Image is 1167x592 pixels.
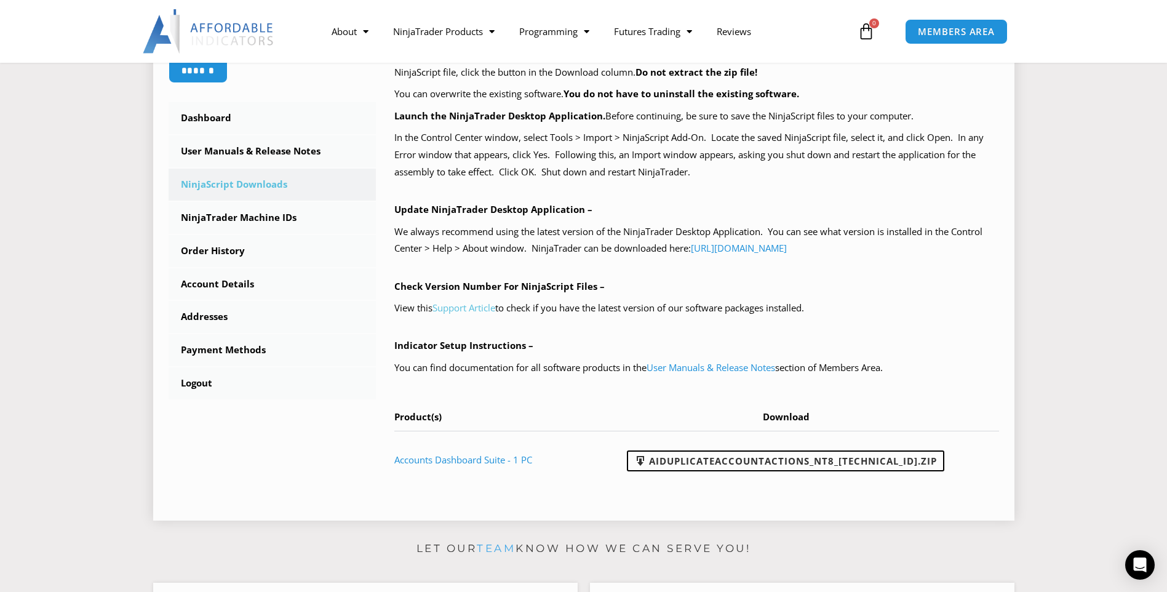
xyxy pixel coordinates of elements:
[763,410,810,423] span: Download
[394,359,999,377] p: You can find documentation for all software products in the section of Members Area.
[394,129,999,181] p: In the Control Center window, select Tools > Import > NinjaScript Add-On. Locate the saved NinjaS...
[394,108,999,125] p: Before continuing, be sure to save the NinjaScript files to your computer.
[869,18,879,28] span: 0
[394,300,999,317] p: View this to check if you have the latest version of our software packages installed.
[169,202,376,234] a: NinjaTrader Machine IDs
[635,66,757,78] b: Do not extract the zip file!
[169,367,376,399] a: Logout
[477,542,516,554] a: team
[394,86,999,103] p: You can overwrite the existing software.
[394,339,533,351] b: Indicator Setup Instructions –
[918,27,995,36] span: MEMBERS AREA
[169,169,376,201] a: NinjaScript Downloads
[169,334,376,366] a: Payment Methods
[839,14,893,49] a: 0
[169,102,376,134] a: Dashboard
[394,410,442,423] span: Product(s)
[602,17,704,46] a: Futures Trading
[432,302,495,314] a: Support Article
[507,17,602,46] a: Programming
[381,17,507,46] a: NinjaTrader Products
[691,242,787,254] a: [URL][DOMAIN_NAME]
[319,17,854,46] nav: Menu
[394,280,605,292] b: Check Version Number For NinjaScript Files –
[394,454,532,466] a: Accounts Dashboard Suite - 1 PC
[905,19,1008,44] a: MEMBERS AREA
[564,87,799,100] b: You do not have to uninstall the existing software.
[169,268,376,300] a: Account Details
[169,102,376,399] nav: Account pages
[169,235,376,267] a: Order History
[394,47,999,81] p: Your purchased products with available NinjaScript downloads are listed in the table below, at th...
[319,17,381,46] a: About
[1125,550,1155,580] div: Open Intercom Messenger
[394,203,592,215] b: Update NinjaTrader Desktop Application –
[143,9,275,54] img: LogoAI | Affordable Indicators – NinjaTrader
[169,135,376,167] a: User Manuals & Release Notes
[153,539,1014,559] p: Let our know how we can serve you!
[169,301,376,333] a: Addresses
[394,223,999,258] p: We always recommend using the latest version of the NinjaTrader Desktop Application. You can see ...
[394,110,605,122] b: Launch the NinjaTrader Desktop Application.
[647,361,775,374] a: User Manuals & Release Notes
[704,17,763,46] a: Reviews
[627,450,944,471] a: AIDuplicateAccountActions_NT8_[TECHNICAL_ID].zip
